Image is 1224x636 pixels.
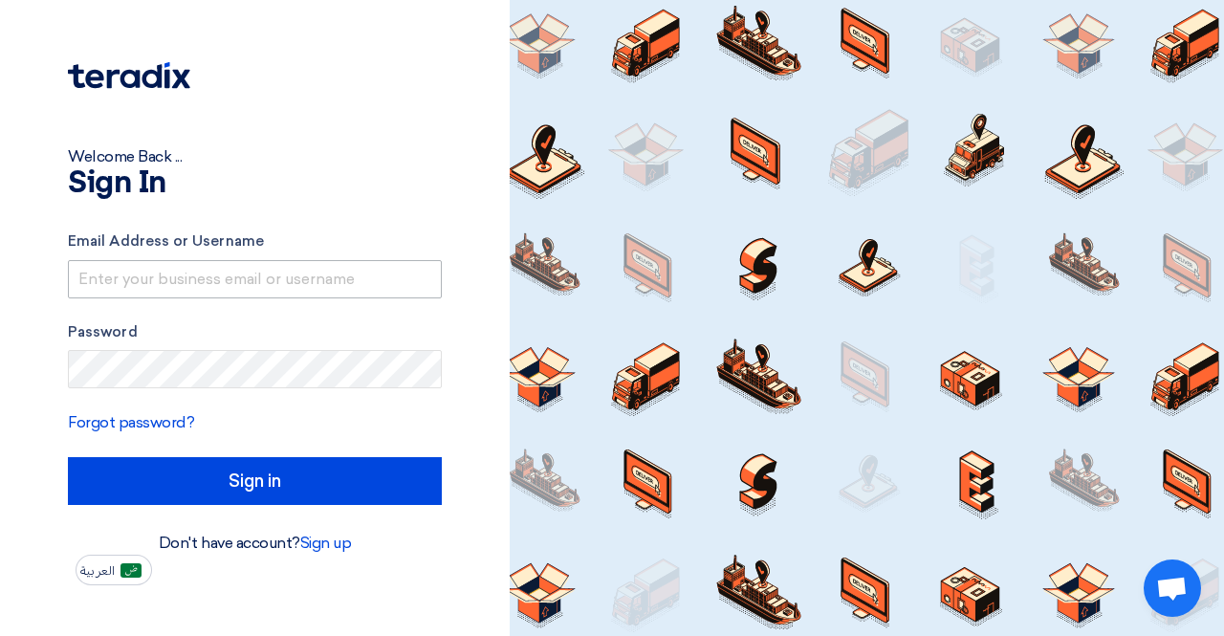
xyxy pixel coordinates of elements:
[68,532,442,555] div: Don't have account?
[68,413,194,431] a: Forgot password?
[68,62,190,89] img: Teradix logo
[1144,559,1201,617] a: Open chat
[76,555,152,585] button: العربية
[68,457,442,505] input: Sign in
[68,168,442,199] h1: Sign In
[300,534,352,552] a: Sign up
[68,230,442,252] label: Email Address or Username
[120,563,142,578] img: ar-AR.png
[80,564,115,578] span: العربية
[68,260,442,298] input: Enter your business email or username
[68,321,442,343] label: Password
[68,145,442,168] div: Welcome Back ...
